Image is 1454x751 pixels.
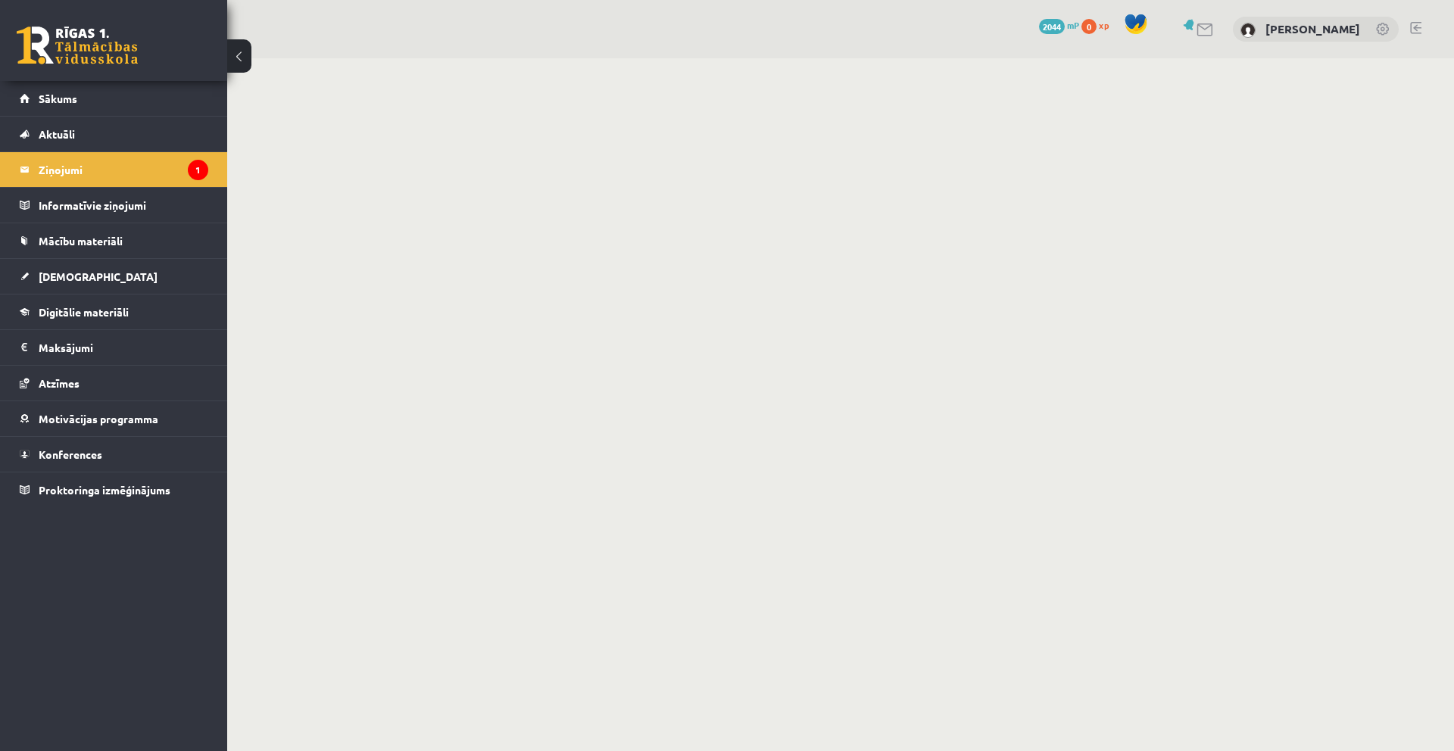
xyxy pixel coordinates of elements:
[20,401,208,436] a: Motivācijas programma
[39,330,208,365] legend: Maksājumi
[39,92,77,105] span: Sākums
[17,26,138,64] a: Rīgas 1. Tālmācības vidusskola
[39,270,158,283] span: [DEMOGRAPHIC_DATA]
[1081,19,1116,31] a: 0 xp
[39,188,208,223] legend: Informatīvie ziņojumi
[39,127,75,141] span: Aktuāli
[20,366,208,400] a: Atzīmes
[20,330,208,365] a: Maksājumi
[188,160,208,180] i: 1
[20,472,208,507] a: Proktoringa izmēģinājums
[20,188,208,223] a: Informatīvie ziņojumi
[20,152,208,187] a: Ziņojumi1
[39,152,208,187] legend: Ziņojumi
[1039,19,1079,31] a: 2044 mP
[39,447,102,461] span: Konferences
[39,376,80,390] span: Atzīmes
[20,259,208,294] a: [DEMOGRAPHIC_DATA]
[39,305,129,319] span: Digitālie materiāli
[1081,19,1097,34] span: 0
[20,294,208,329] a: Digitālie materiāli
[20,437,208,472] a: Konferences
[20,81,208,116] a: Sākums
[1099,19,1109,31] span: xp
[1039,19,1065,34] span: 2044
[20,223,208,258] a: Mācību materiāli
[39,483,170,497] span: Proktoringa izmēģinājums
[20,117,208,151] a: Aktuāli
[1240,23,1256,38] img: Daniella Bergmane
[1067,19,1079,31] span: mP
[1265,21,1360,36] a: [PERSON_NAME]
[39,412,158,425] span: Motivācijas programma
[39,234,123,248] span: Mācību materiāli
